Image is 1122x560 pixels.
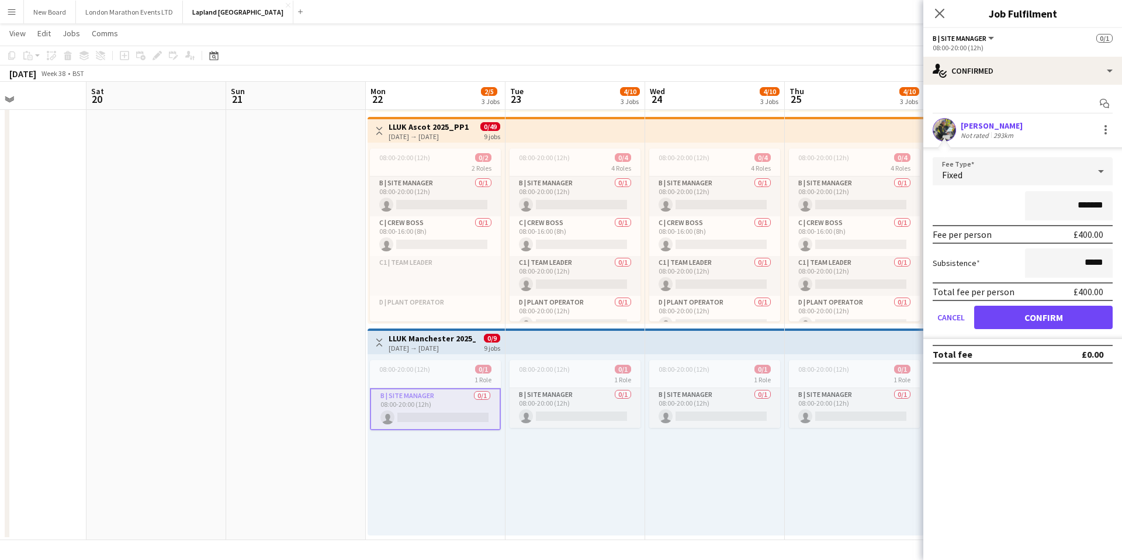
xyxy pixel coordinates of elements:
[510,388,640,428] app-card-role: B | Site Manager0/108:00-20:00 (12h)
[620,87,640,96] span: 4/10
[933,34,986,43] span: B | Site Manager
[39,69,68,78] span: Week 38
[649,216,780,256] app-card-role: C | Crew Boss0/108:00-16:00 (8h)
[510,86,524,96] span: Tue
[789,177,920,216] app-card-role: B | Site Manager0/108:00-20:00 (12h)
[480,122,500,131] span: 0/49
[649,177,780,216] app-card-role: B | Site Manager0/108:00-20:00 (12h)
[991,131,1016,140] div: 293km
[933,229,992,240] div: Fee per person
[648,92,665,106] span: 24
[58,26,85,41] a: Jobs
[508,92,524,106] span: 23
[183,1,293,23] button: Lapland [GEOGRAPHIC_DATA]
[798,153,849,162] span: 08:00-20:00 (12h)
[92,28,118,39] span: Comms
[961,131,991,140] div: Not rated
[370,148,501,322] app-job-card: 08:00-20:00 (12h)0/22 RolesB | Site Manager0/108:00-20:00 (12h) C | Crew Boss0/108:00-16:00 (8h) ...
[33,26,56,41] a: Edit
[229,92,245,106] span: 21
[370,256,501,296] app-card-role-placeholder: C1 | Team Leader
[87,26,123,41] a: Comms
[369,92,386,106] span: 22
[789,296,920,336] app-card-role: D | Plant Operator0/108:00-20:00 (12h)
[942,169,962,181] span: Fixed
[894,365,910,374] span: 0/1
[900,97,919,106] div: 3 Jobs
[789,216,920,256] app-card-role: C | Crew Boss0/108:00-16:00 (8h)
[894,153,910,162] span: 0/4
[933,43,1113,52] div: 08:00-20:00 (12h)
[615,365,631,374] span: 0/1
[475,375,491,384] span: 1 Role
[649,360,780,428] app-job-card: 08:00-20:00 (12h)0/11 RoleB | Site Manager0/108:00-20:00 (12h)
[510,296,640,336] app-card-role: D | Plant Operator0/108:00-20:00 (12h)
[649,256,780,296] app-card-role: C1 | Team Leader0/108:00-20:00 (12h)
[649,296,780,336] app-card-role: D | Plant Operator0/108:00-20:00 (12h)
[37,28,51,39] span: Edit
[370,296,501,336] app-card-role-placeholder: D | Plant Operator
[510,177,640,216] app-card-role: B | Site Manager0/108:00-20:00 (12h)
[510,216,640,256] app-card-role: C | Crew Boss0/108:00-16:00 (8h)
[961,120,1023,131] div: [PERSON_NAME]
[5,26,30,41] a: View
[789,360,920,428] app-job-card: 08:00-20:00 (12h)0/11 RoleB | Site Manager0/108:00-20:00 (12h)
[519,153,570,162] span: 08:00-20:00 (12h)
[379,153,430,162] span: 08:00-20:00 (12h)
[923,6,1122,21] h3: Job Fulfilment
[519,365,570,374] span: 08:00-20:00 (12h)
[76,1,183,23] button: London Marathon Events LTD
[933,306,969,329] button: Cancel
[615,153,631,162] span: 0/4
[484,343,500,352] div: 9 jobs
[923,57,1122,85] div: Confirmed
[798,365,849,374] span: 08:00-20:00 (12h)
[1082,348,1103,360] div: £0.00
[389,344,476,352] div: [DATE] → [DATE]
[389,132,469,141] div: [DATE] → [DATE]
[484,131,500,141] div: 9 jobs
[370,360,501,430] app-job-card: 08:00-20:00 (12h)0/11 RoleB | Site Manager0/108:00-20:00 (12h)
[760,87,780,96] span: 4/10
[754,153,771,162] span: 0/4
[510,360,640,428] app-job-card: 08:00-20:00 (12h)0/11 RoleB | Site Manager0/108:00-20:00 (12h)
[751,164,771,172] span: 4 Roles
[933,258,980,268] label: Subsistence
[9,68,36,79] div: [DATE]
[231,86,245,96] span: Sun
[24,1,76,23] button: New Board
[481,87,497,96] span: 2/5
[370,388,501,430] app-card-role: B | Site Manager0/108:00-20:00 (12h)
[789,256,920,296] app-card-role: C1 | Team Leader0/108:00-20:00 (12h)
[370,86,386,96] span: Mon
[650,86,665,96] span: Wed
[370,177,501,216] app-card-role: B | Site Manager0/108:00-20:00 (12h)
[472,164,491,172] span: 2 Roles
[789,86,804,96] span: Thu
[659,365,709,374] span: 08:00-20:00 (12h)
[484,334,500,343] span: 0/9
[614,375,631,384] span: 1 Role
[72,69,84,78] div: BST
[754,365,771,374] span: 0/1
[974,306,1113,329] button: Confirm
[611,164,631,172] span: 4 Roles
[659,153,709,162] span: 08:00-20:00 (12h)
[899,87,919,96] span: 4/10
[649,388,780,428] app-card-role: B | Site Manager0/108:00-20:00 (12h)
[91,86,104,96] span: Sat
[1073,229,1103,240] div: £400.00
[475,153,491,162] span: 0/2
[389,122,469,132] h3: LLUK Ascot 2025_PP1
[789,148,920,322] app-job-card: 08:00-20:00 (12h)0/44 RolesB | Site Manager0/108:00-20:00 (12h) C | Crew Boss0/108:00-16:00 (8h) ...
[891,164,910,172] span: 4 Roles
[760,97,779,106] div: 3 Jobs
[933,348,972,360] div: Total fee
[789,388,920,428] app-card-role: B | Site Manager0/108:00-20:00 (12h)
[89,92,104,106] span: 20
